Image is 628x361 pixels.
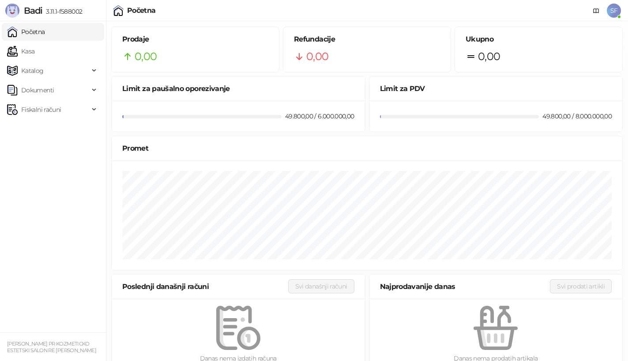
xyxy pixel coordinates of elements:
div: Limit za paušalno oporezivanje [122,83,354,94]
a: Kasa [7,42,34,60]
span: Fiskalni računi [21,101,61,118]
div: Poslednji današnji računi [122,281,288,292]
h5: Prodaje [122,34,268,45]
a: Dokumentacija [589,4,603,18]
div: 49.800,00 / 6.000.000,00 [283,111,356,121]
span: 0,00 [478,48,500,65]
div: Najprodavanije danas [380,281,550,292]
small: [PERSON_NAME] PR KOZMETICKO ESTETSKI SALON RE [PERSON_NAME] [7,341,96,353]
div: 49.800,00 / 8.000.000,00 [541,111,613,121]
span: 0,00 [306,48,328,65]
h5: Ukupno [466,34,612,45]
span: Dokumenti [21,81,54,99]
span: Katalog [21,62,44,80]
span: 0,00 [135,48,157,65]
div: Promet [122,143,612,154]
div: Limit za PDV [380,83,612,94]
span: SF [607,4,621,18]
img: Logo [5,4,19,18]
div: Početna [127,7,156,14]
button: Svi današnji računi [288,279,354,293]
span: 3.11.1-f588002 [42,8,82,15]
h5: Refundacije [294,34,440,45]
button: Svi prodati artikli [550,279,612,293]
a: Početna [7,23,45,41]
span: Badi [24,5,42,16]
